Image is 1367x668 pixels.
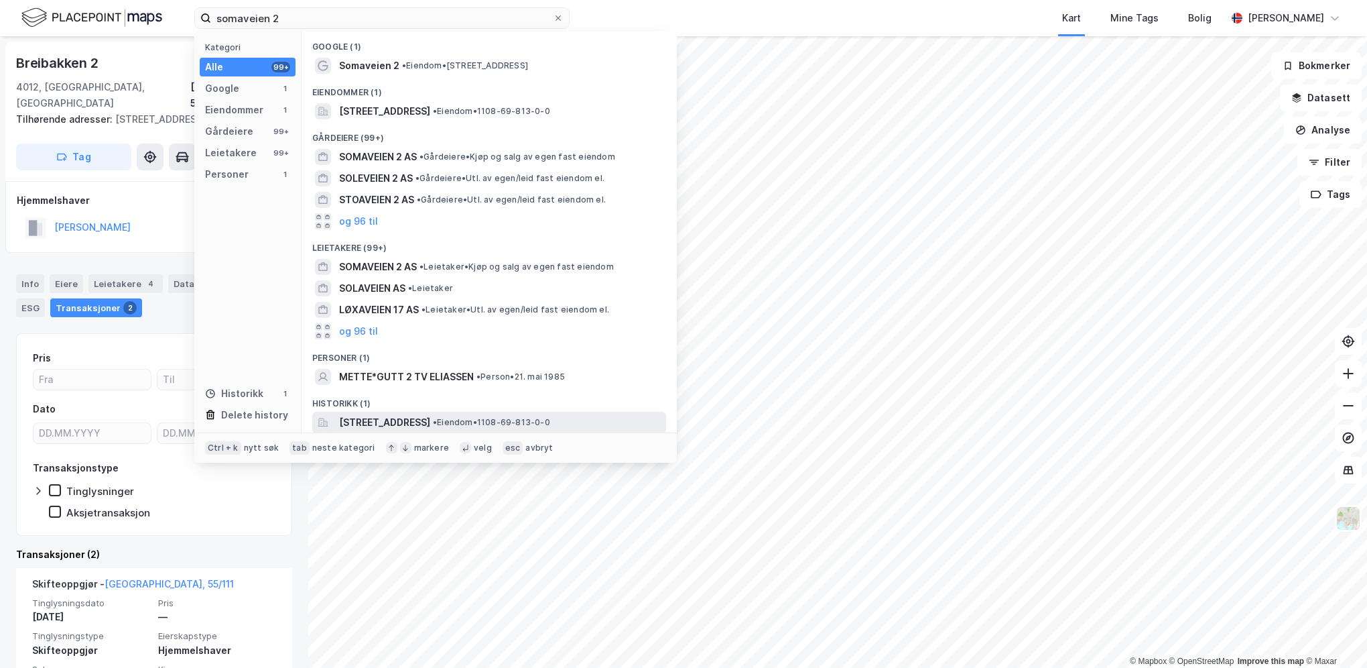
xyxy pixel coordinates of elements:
[414,443,449,453] div: markere
[205,441,241,455] div: Ctrl + k
[402,60,406,70] span: •
[525,443,553,453] div: avbryt
[32,630,150,642] span: Tinglysningstype
[66,485,134,498] div: Tinglysninger
[157,423,275,443] input: DD.MM.YYYY
[339,149,417,165] span: SOMAVEIEN 2 AS
[16,298,45,317] div: ESG
[33,401,56,417] div: Dato
[123,301,137,315] div: 2
[158,598,276,609] span: Pris
[1110,10,1159,26] div: Mine Tags
[339,213,378,229] button: og 96 til
[32,643,150,659] div: Skifteoppgjør
[433,417,550,428] span: Eiendom • 1108-69-813-0-0
[289,441,310,455] div: tab
[50,274,83,293] div: Eiere
[1300,604,1367,668] div: Kontrollprogram for chat
[158,609,276,625] div: —
[50,298,142,317] div: Transaksjoner
[158,643,276,659] div: Hjemmelshaver
[16,52,101,74] div: Breibakken 2
[17,192,291,209] div: Hjemmelshaver
[474,443,492,453] div: velg
[221,407,288,423] div: Delete history
[1336,506,1361,531] img: Z
[34,423,151,443] input: DD.MM.YYYY
[421,304,426,315] span: •
[168,274,218,293] div: Datasett
[205,59,223,75] div: Alle
[1188,10,1212,26] div: Bolig
[415,173,604,184] span: Gårdeiere • Utl. av egen/leid fast eiendom el.
[339,323,378,339] button: og 96 til
[1130,657,1167,666] a: Mapbox
[158,630,276,642] span: Eierskapstype
[339,369,474,385] span: METTE*GUTT 2 TV ELIASSEN
[1169,657,1234,666] a: OpenStreetMap
[105,578,234,590] a: [GEOGRAPHIC_DATA], 55/111
[279,169,290,180] div: 1
[205,386,263,402] div: Historikk
[205,145,257,161] div: Leietakere
[16,113,115,125] span: Tilhørende adresser:
[144,277,157,290] div: 4
[33,350,51,366] div: Pris
[419,262,614,272] span: Leietaker • Kjøp og salg av egen fast eiendom
[279,83,290,94] div: 1
[402,60,528,71] span: Eiendom • [STREET_ADDRESS]
[32,609,150,625] div: [DATE]
[1299,181,1362,208] button: Tags
[302,232,677,256] div: Leietakere (99+)
[271,62,290,72] div: 99+
[433,106,550,117] span: Eiendom • 1108-69-813-0-0
[1297,149,1362,176] button: Filter
[419,262,424,272] span: •
[279,388,290,399] div: 1
[244,443,279,453] div: nytt søk
[205,166,249,182] div: Personer
[33,460,119,476] div: Transaksjonstype
[476,372,565,382] span: Person • 21. mai 1985
[408,283,412,293] span: •
[21,6,162,30] img: logo.f888ab2527a4732fd821a326f86c7f29.svg
[421,304,609,315] span: Leietaker • Utl. av egen/leid fast eiendom el.
[1300,604,1367,668] iframe: Chat Widget
[16,79,190,111] div: 4012, [GEOGRAPHIC_DATA], [GEOGRAPHIC_DATA]
[339,170,413,186] span: SOLEVEIEN 2 AS
[279,105,290,115] div: 1
[339,103,430,119] span: [STREET_ADDRESS]
[415,173,419,183] span: •
[419,152,615,162] span: Gårdeiere • Kjøp og salg av egen fast eiendom
[34,370,151,390] input: Fra
[417,194,421,205] span: •
[16,111,281,127] div: [STREET_ADDRESS]
[190,79,292,111] div: [GEOGRAPHIC_DATA], 55/111
[302,122,677,146] div: Gårdeiere (99+)
[433,106,437,116] span: •
[205,42,296,52] div: Kategori
[419,152,424,162] span: •
[1238,657,1304,666] a: Improve this map
[32,576,234,598] div: Skifteoppgjør -
[1284,117,1362,144] button: Analyse
[312,443,375,453] div: neste kategori
[476,372,480,382] span: •
[1062,10,1081,26] div: Kart
[1248,10,1324,26] div: [PERSON_NAME]
[271,126,290,137] div: 99+
[32,598,150,609] span: Tinglysningsdato
[271,148,290,158] div: 99+
[211,8,553,28] input: Søk på adresse, matrikkel, gårdeiere, leietakere eller personer
[88,274,163,293] div: Leietakere
[408,283,453,294] span: Leietaker
[503,441,523,455] div: esc
[339,259,417,275] span: SOMAVEIEN 2 AS
[1271,52,1362,79] button: Bokmerker
[339,58,399,74] span: Somaveien 2
[205,80,239,97] div: Google
[205,123,253,140] div: Gårdeiere
[16,547,292,563] div: Transaksjoner (2)
[339,414,430,431] span: [STREET_ADDRESS]
[205,102,263,118] div: Eiendommer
